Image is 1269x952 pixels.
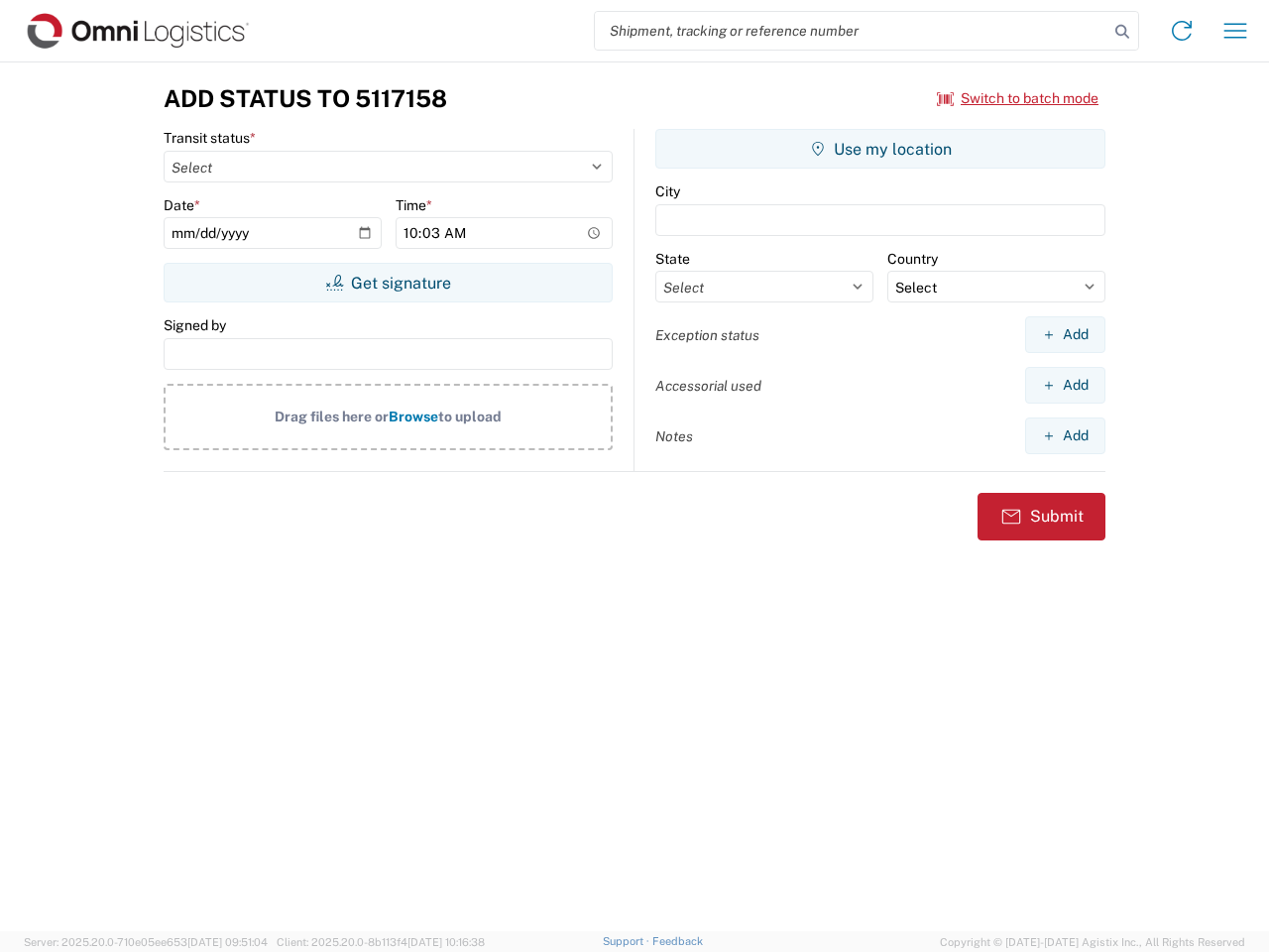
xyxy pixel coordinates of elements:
[389,409,438,424] span: Browse
[655,250,690,268] label: State
[164,84,447,113] h3: Add Status to 5117158
[277,936,485,948] span: Client: 2025.20.0-8b113f4
[24,936,268,948] span: Server: 2025.20.0-710e05ee653
[595,12,1108,50] input: Shipment, tracking or reference number
[978,493,1105,540] button: Submit
[1025,417,1105,454] button: Add
[655,182,680,200] label: City
[655,129,1105,169] button: Use my location
[655,377,761,395] label: Accessorial used
[603,935,652,947] a: Support
[887,250,938,268] label: Country
[275,409,389,424] span: Drag files here or
[164,263,613,302] button: Get signature
[164,129,256,147] label: Transit status
[940,933,1245,951] span: Copyright © [DATE]-[DATE] Agistix Inc., All Rights Reserved
[438,409,502,424] span: to upload
[164,316,226,334] label: Signed by
[407,936,485,948] span: [DATE] 10:16:38
[655,427,693,445] label: Notes
[937,82,1098,115] button: Switch to batch mode
[187,936,268,948] span: [DATE] 09:51:04
[164,196,200,214] label: Date
[396,196,432,214] label: Time
[1025,367,1105,404] button: Add
[1025,316,1105,353] button: Add
[655,326,759,344] label: Exception status
[652,935,703,947] a: Feedback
